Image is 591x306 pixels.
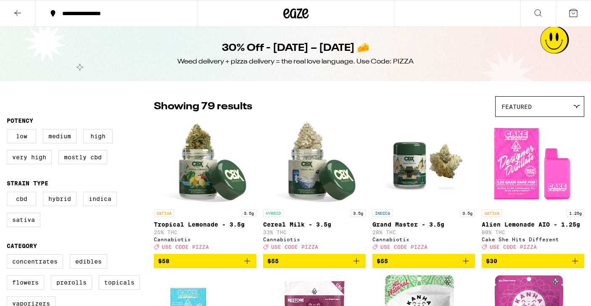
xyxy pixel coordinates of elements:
[43,192,77,206] label: Hybrid
[154,209,174,217] p: SATIVA
[163,121,247,205] img: Cannabiotix - Tropical Lemonade - 3.5g
[158,258,169,264] span: $58
[267,258,279,264] span: $55
[263,209,283,217] p: HYBRID
[372,229,475,235] p: 28% THC
[241,209,256,217] p: 3.5g
[380,244,427,250] span: USE CODE PIZZA
[372,221,475,228] p: Grand Master - 3.5g
[263,229,366,235] p: 33% THC
[372,209,393,217] p: INDICA
[567,209,584,217] p: 1.25g
[43,129,77,143] label: Medium
[99,275,140,290] label: Topicals
[7,117,33,124] legend: Potency
[482,121,584,254] a: Open page for Alien Lemonade AIO - 1.25g from Cake She Hits Different
[154,121,256,254] a: Open page for Tropical Lemonade - 3.5g from Cannabiotix
[486,258,497,264] span: $30
[162,244,209,250] span: USE CODE PIZZA
[382,121,466,205] img: Cannabiotix - Grand Master - 3.5g
[7,129,36,143] label: Low
[154,229,256,235] p: 25% THC
[70,254,107,269] label: Edibles
[263,221,366,228] p: Cereal Milk - 3.5g
[501,103,532,110] span: Featured
[83,129,113,143] label: High
[482,254,584,268] button: Add to bag
[482,237,584,242] div: Cake She Hits Different
[177,57,414,66] div: Weed delivery + pizza delivery = the real love language. Use Code: PIZZA
[372,254,475,268] button: Add to bag
[7,192,36,206] label: CBD
[222,41,369,55] h1: 30% Off - [DATE] – [DATE] 🧀
[263,121,366,254] a: Open page for Cereal Milk - 3.5g from Cannabiotix
[482,229,584,235] p: 80% THC
[460,209,475,217] p: 3.5g
[482,221,584,228] p: Alien Lemonade AIO - 1.25g
[7,275,44,290] label: Flowers
[263,254,366,268] button: Add to bag
[263,237,366,242] div: Cannabiotix
[372,121,475,254] a: Open page for Grand Master - 3.5g from Cannabiotix
[490,244,537,250] span: USE CODE PIZZA
[491,121,575,205] img: Cake She Hits Different - Alien Lemonade AIO - 1.25g
[83,192,117,206] label: Indica
[372,237,475,242] div: Cannabiotix
[377,258,388,264] span: $55
[51,275,92,290] label: Prerolls
[271,244,318,250] span: USE CODE PIZZA
[154,254,256,268] button: Add to bag
[7,180,48,187] legend: Strain Type
[7,213,40,227] label: Sativa
[7,254,63,269] label: Concentrates
[154,221,256,228] p: Tropical Lemonade - 3.5g
[272,121,356,205] img: Cannabiotix - Cereal Milk - 3.5g
[482,209,502,217] p: SATIVA
[58,150,107,164] label: Mostly CBD
[154,237,256,242] div: Cannabiotix
[154,100,252,114] p: Showing 79 results
[7,150,52,164] label: Very High
[351,209,366,217] p: 3.5g
[7,243,37,249] legend: Category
